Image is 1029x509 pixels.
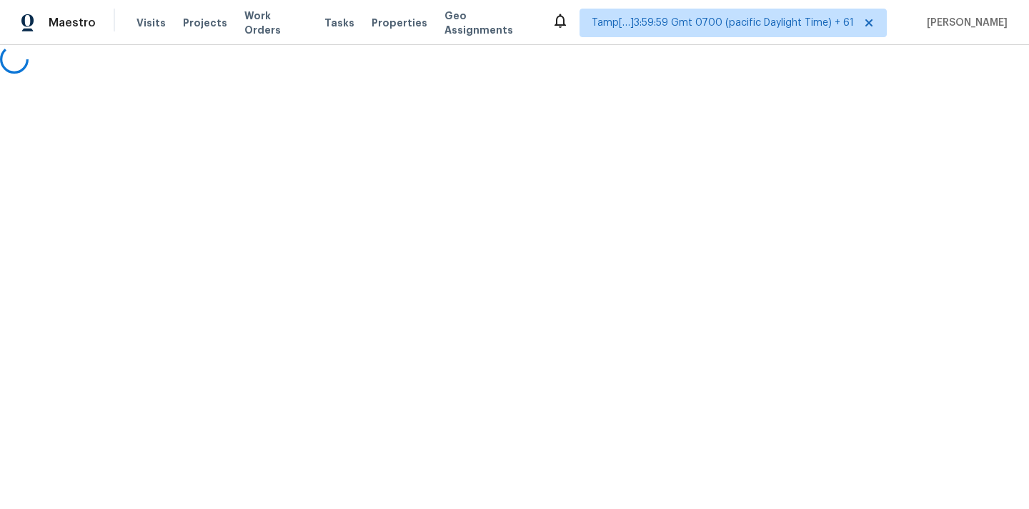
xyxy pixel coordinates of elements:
[592,16,854,30] span: Tamp[…]3:59:59 Gmt 0700 (pacific Daylight Time) + 61
[49,16,96,30] span: Maestro
[244,9,307,37] span: Work Orders
[136,16,166,30] span: Visits
[921,16,1008,30] span: [PERSON_NAME]
[324,18,354,28] span: Tasks
[372,16,427,30] span: Properties
[183,16,227,30] span: Projects
[444,9,535,37] span: Geo Assignments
